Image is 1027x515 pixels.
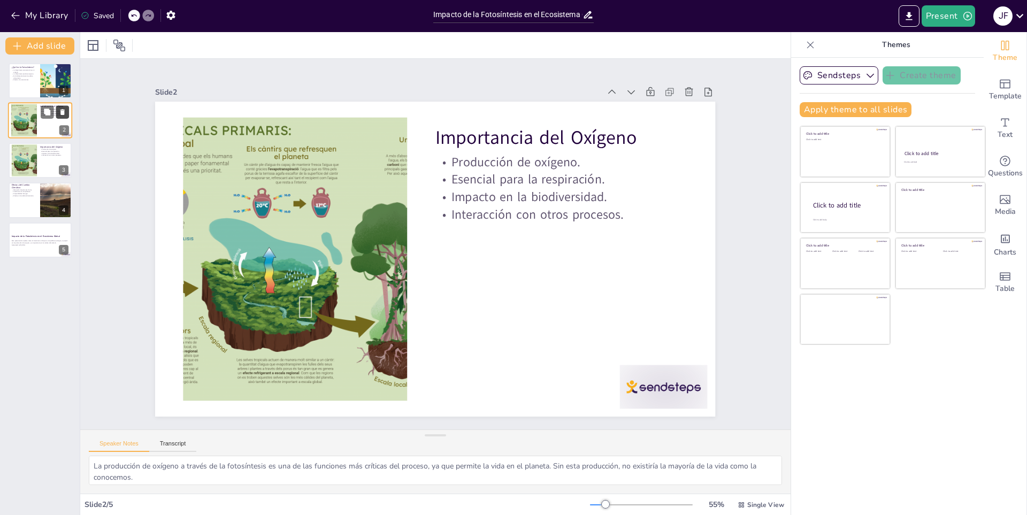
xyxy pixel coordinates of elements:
div: 5 [9,222,72,258]
button: Add slide [5,37,74,55]
button: Sendsteps [800,66,878,84]
p: Importancia del Oxígeno [40,105,69,109]
div: 2 [8,103,72,139]
div: J F [993,6,1013,26]
div: Click to add title [806,243,883,248]
div: 1 [59,86,68,95]
button: Duplicate Slide [41,106,53,119]
button: Transcript [149,440,197,452]
div: Add text boxes [984,109,1026,148]
p: La fotosíntesis produce oxígeno. [12,73,37,75]
div: 4 [59,205,68,215]
span: Table [995,283,1015,295]
textarea: La producción de oxígeno a través de la fotosíntesis es una de las funciones más críticas del pro... [89,456,782,485]
span: Single View [747,501,784,509]
button: Create theme [883,66,961,84]
span: Questions [988,167,1023,179]
span: Position [113,39,126,52]
button: My Library [8,7,73,24]
div: 4 [9,182,72,218]
div: Add charts and graphs [984,225,1026,263]
div: Add a table [984,263,1026,302]
div: Click to add title [905,150,976,157]
div: Click to add title [901,187,978,191]
p: Impacto en la biodiversidad. [40,152,68,155]
div: Change the overall theme [984,32,1026,71]
div: Click to add text [904,161,975,164]
button: J F [993,5,1013,27]
div: Add images, graphics, shapes or video [984,186,1026,225]
input: Insert title [433,7,583,22]
div: 3 [59,165,68,175]
p: Efecto en la cadena alimentaria. [12,195,37,197]
p: Producción de oxígeno. [40,149,68,151]
p: La fotosíntesis convierte la luz en energía. [12,69,37,73]
p: Generated with [URL] [12,244,68,246]
span: Text [998,129,1013,141]
div: Click to add text [943,250,977,253]
p: ¿Qué es la Fotosíntesis? [12,66,37,69]
p: Alteración de patrones de luz. [12,189,37,191]
p: Interacción con otros procesos. [40,114,69,117]
div: Slide 2 [214,8,640,155]
div: Click to add text [859,250,883,253]
span: Media [995,206,1016,218]
p: Impacto en la biodiversidad. [447,191,692,285]
div: Click to add text [901,250,935,253]
p: Producción de oxígeno. [458,158,703,252]
p: Es fundamental para la cadena alimentaria. [12,75,37,79]
p: Cambios en la temperatura. [12,191,37,193]
p: Disponibilidad de agua. [12,193,37,195]
div: 55 % [703,499,729,510]
p: Impacto en la biodiversidad. [40,112,69,114]
div: 5 [59,245,68,255]
div: 3 [9,143,72,178]
p: Producción de oxígeno. [40,109,69,111]
div: Click to add title [813,201,882,210]
button: Speaker Notes [89,440,149,452]
p: Themes [819,32,973,58]
div: Layout [85,37,102,54]
p: Esencial para la respiración. [40,150,68,152]
span: Theme [993,52,1017,64]
strong: Impacto de la Fotosíntesis en el Ecosistema Global [12,235,60,237]
p: Esencial para la respiración. [40,111,69,113]
div: Click to add title [901,243,978,248]
div: Click to add text [806,250,830,253]
div: Get real-time input from your audience [984,148,1026,186]
div: Add ready made slides [984,71,1026,109]
div: Click to add title [806,132,883,136]
button: Delete Slide [56,106,69,119]
span: Template [989,90,1022,102]
p: Efectos del Cambio Climático [12,183,37,189]
div: 1 [9,63,72,98]
button: Export to PowerPoint [899,5,919,27]
button: Present [922,5,975,27]
div: Click to add text [832,250,856,253]
div: Slide 2 / 5 [85,499,590,510]
div: Click to add text [806,139,883,141]
p: Interacción con otros procesos. [40,155,68,157]
p: Interacción con otros procesos. [442,207,687,302]
p: Esencial para la respiración. [453,174,698,268]
div: Click to add body [813,219,880,221]
div: 2 [59,126,69,135]
p: Esta presentación explora cómo la fotosíntesis influye en el equilibrio ecológico, su papel en la... [12,240,68,243]
button: Apply theme to all slides [800,102,911,117]
span: Charts [994,247,1016,258]
p: Afecta a los ecosistemas. [12,79,37,81]
div: Saved [81,11,114,21]
p: Importancia del Oxígeno [40,145,68,149]
p: Importancia del Oxígeno [464,130,712,233]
